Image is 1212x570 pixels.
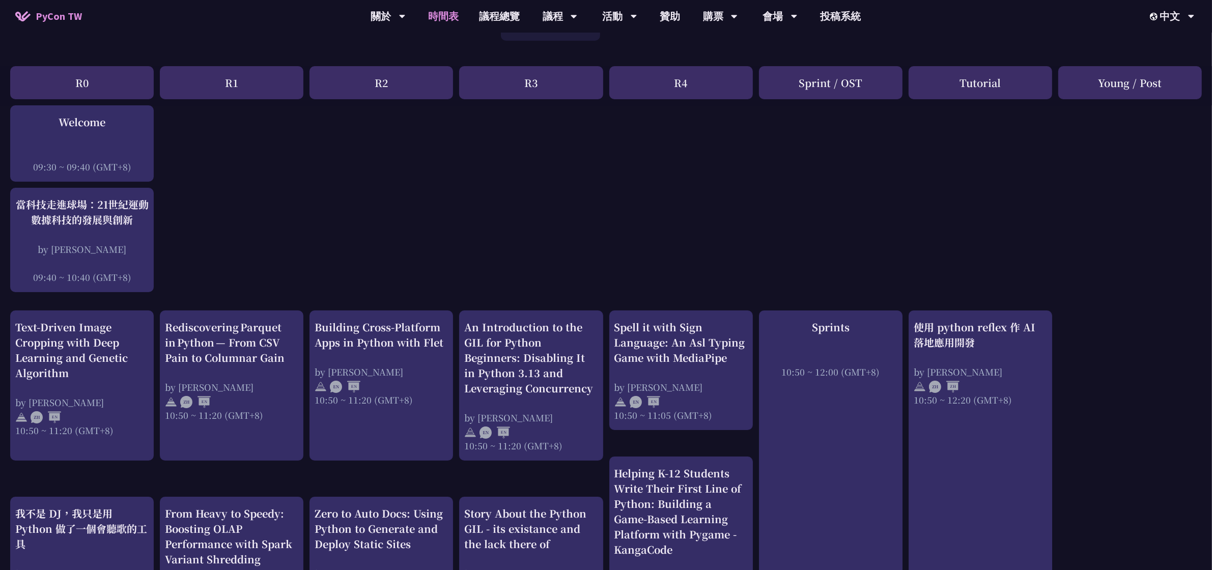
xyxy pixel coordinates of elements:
[459,66,603,99] div: R3
[10,66,154,99] div: R0
[464,506,598,552] div: Story About the Python GIL - its existance and the lack there of
[464,439,598,452] div: 10:50 ~ 11:20 (GMT+8)
[165,381,298,393] div: by [PERSON_NAME]
[464,320,598,452] a: An Introduction to the GIL for Python Beginners: Disabling It in Python 3.13 and Leveraging Concu...
[614,320,748,365] div: Spell it with Sign Language: An Asl Typing Game with MediaPipe
[614,396,627,408] img: svg+xml;base64,PHN2ZyB4bWxucz0iaHR0cDovL3d3dy53My5vcmcvMjAwMC9zdmciIHdpZHRoPSIyNCIgaGVpZ2h0PSIyNC...
[315,393,448,406] div: 10:50 ~ 11:20 (GMT+8)
[630,396,660,408] img: ENEN.5a408d1.svg
[165,396,177,408] img: svg+xml;base64,PHN2ZyB4bWxucz0iaHR0cDovL3d3dy53My5vcmcvMjAwMC9zdmciIHdpZHRoPSIyNCIgaGVpZ2h0PSIyNC...
[15,271,149,283] div: 09:40 ~ 10:40 (GMT+8)
[464,411,598,424] div: by [PERSON_NAME]
[929,381,960,393] img: ZHZH.38617ef.svg
[165,506,298,567] div: From Heavy to Speedy: Boosting OLAP Performance with Spark Variant Shredding
[1150,13,1160,20] img: Locale Icon
[315,381,327,393] img: svg+xml;base64,PHN2ZyB4bWxucz0iaHR0cDovL3d3dy53My5vcmcvMjAwMC9zdmciIHdpZHRoPSIyNCIgaGVpZ2h0PSIyNC...
[15,160,149,173] div: 09:30 ~ 09:40 (GMT+8)
[15,115,149,130] div: Welcome
[309,66,453,99] div: R2
[15,320,149,437] a: Text-Driven Image Cropping with Deep Learning and Genetic Algorithm by [PERSON_NAME] 10:50 ~ 11:2...
[614,381,748,393] div: by [PERSON_NAME]
[1058,66,1202,99] div: Young / Post
[180,396,211,408] img: ZHEN.371966e.svg
[165,320,298,365] div: Rediscovering Parquet in Python — From CSV Pain to Columnar Gain
[614,320,748,421] a: Spell it with Sign Language: An Asl Typing Game with MediaPipe by [PERSON_NAME] 10:50 ~ 11:05 (GM...
[15,243,149,255] div: by [PERSON_NAME]
[464,320,598,396] div: An Introduction to the GIL for Python Beginners: Disabling It in Python 3.13 and Leveraging Concu...
[330,381,360,393] img: ENEN.5a408d1.svg
[914,320,1047,406] a: 使用 python reflex 作 AI 落地應用開發 by [PERSON_NAME] 10:50 ~ 12:20 (GMT+8)
[315,506,448,552] div: Zero to Auto Docs: Using Python to Generate and Deploy Static Sites
[914,365,1047,378] div: by [PERSON_NAME]
[315,320,448,406] a: Building Cross-Platform Apps in Python with Flet by [PERSON_NAME] 10:50 ~ 11:20 (GMT+8)
[15,197,149,283] a: 當科技走進球場：21世紀運動數據科技的發展與創新 by [PERSON_NAME] 09:40 ~ 10:40 (GMT+8)
[165,320,298,421] a: Rediscovering Parquet in Python — From CSV Pain to Columnar Gain by [PERSON_NAME] 10:50 ~ 11:20 (...
[614,409,748,421] div: 10:50 ~ 11:05 (GMT+8)
[15,11,31,21] img: Home icon of PyCon TW 2025
[914,393,1047,406] div: 10:50 ~ 12:20 (GMT+8)
[914,381,926,393] img: svg+xml;base64,PHN2ZyB4bWxucz0iaHR0cDovL3d3dy53My5vcmcvMjAwMC9zdmciIHdpZHRoPSIyNCIgaGVpZ2h0PSIyNC...
[15,424,149,437] div: 10:50 ~ 11:20 (GMT+8)
[15,411,27,423] img: svg+xml;base64,PHN2ZyB4bWxucz0iaHR0cDovL3d3dy53My5vcmcvMjAwMC9zdmciIHdpZHRoPSIyNCIgaGVpZ2h0PSIyNC...
[36,9,82,24] span: PyCon TW
[464,426,476,439] img: svg+xml;base64,PHN2ZyB4bWxucz0iaHR0cDovL3d3dy53My5vcmcvMjAwMC9zdmciIHdpZHRoPSIyNCIgaGVpZ2h0PSIyNC...
[759,66,903,99] div: Sprint / OST
[764,320,897,335] div: Sprints
[31,411,61,423] img: ZHEN.371966e.svg
[160,66,303,99] div: R1
[764,365,897,378] div: 10:50 ~ 12:00 (GMT+8)
[480,426,510,439] img: ENEN.5a408d1.svg
[15,320,149,381] div: Text-Driven Image Cropping with Deep Learning and Genetic Algorithm
[15,396,149,409] div: by [PERSON_NAME]
[165,409,298,421] div: 10:50 ~ 11:20 (GMT+8)
[609,66,753,99] div: R4
[315,365,448,378] div: by [PERSON_NAME]
[909,66,1052,99] div: Tutorial
[15,197,149,227] div: 當科技走進球場：21世紀運動數據科技的發展與創新
[5,4,92,29] a: PyCon TW
[315,320,448,350] div: Building Cross-Platform Apps in Python with Flet
[15,506,149,552] div: 我不是 DJ，我只是用 Python 做了一個會聽歌的工具
[614,466,748,557] div: Helping K-12 Students Write Their First Line of Python: Building a Game-Based Learning Platform w...
[914,320,1047,350] div: 使用 python reflex 作 AI 落地應用開發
